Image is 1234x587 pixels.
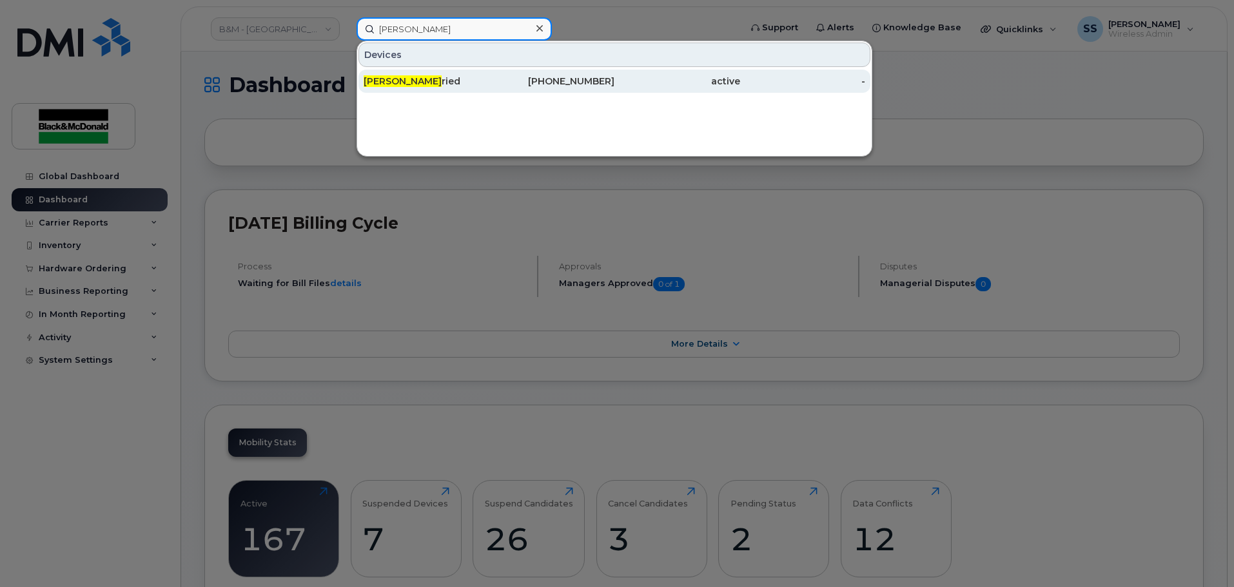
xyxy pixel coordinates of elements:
[364,75,489,88] div: ried
[740,75,866,88] div: -
[489,75,615,88] div: [PHONE_NUMBER]
[358,43,870,67] div: Devices
[364,75,442,87] span: [PERSON_NAME]
[614,75,740,88] div: active
[358,70,870,93] a: [PERSON_NAME]ried[PHONE_NUMBER]active-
